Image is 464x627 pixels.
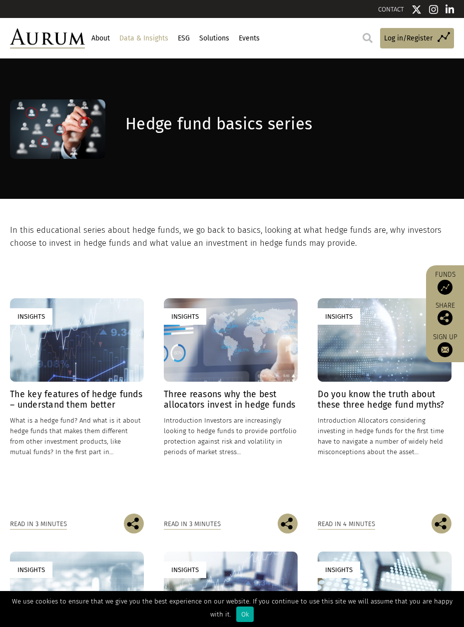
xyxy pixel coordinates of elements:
div: Share [431,302,459,325]
div: Insights [10,308,52,325]
div: Insights [10,562,52,578]
div: Insights [164,308,206,325]
img: Aurum [10,28,85,49]
a: ESG [176,30,191,47]
div: Read in 4 minutes [318,519,375,530]
a: Insights Three reasons why the best allocators invest in hedge funds Introduction Investors are i... [164,298,298,514]
img: Instagram icon [429,4,438,14]
div: Read in 3 minutes [10,519,67,530]
img: search.svg [363,33,373,43]
a: Insights The key features of hedge funds – understand them better What is a hedge fund? And what ... [10,298,144,514]
img: Share this post [438,310,453,325]
h4: Do you know the truth about these three hedge fund myths? [318,389,452,410]
div: Insights [318,308,360,325]
p: In this educational series about hedge funds, we go back to basics, looking at what hedge funds a... [10,224,452,250]
img: Share this post [278,514,298,534]
h1: Hedge fund basics series [125,114,452,134]
a: Data & Insights [118,30,169,47]
img: Share this post [432,514,452,534]
a: Solutions [198,30,230,47]
a: CONTACT [378,5,404,13]
img: Share this post [124,514,144,534]
span: Log in/Register [384,33,433,44]
a: Funds [431,270,459,295]
a: Sign up [431,333,459,357]
a: About [90,30,111,47]
img: Linkedin icon [446,4,455,14]
div: Insights [164,562,206,578]
a: Insights Do you know the truth about these three hedge fund myths? Introduction Allocators consid... [318,298,452,514]
img: Access Funds [438,280,453,295]
img: Twitter icon [412,4,422,14]
h4: The key features of hedge funds – understand them better [10,389,144,410]
div: Insights [318,562,360,578]
img: Sign up to our newsletter [438,342,453,357]
p: Introduction Investors are increasingly looking to hedge funds to provide portfolio protection ag... [164,415,298,458]
p: Introduction Allocators considering investing in hedge funds for the first time have to navigate ... [318,415,452,458]
div: Read in 3 minutes [164,519,221,530]
a: Events [237,30,261,47]
a: Log in/Register [380,28,454,48]
div: Ok [236,607,254,622]
h4: Three reasons why the best allocators invest in hedge funds [164,389,298,410]
p: What is a hedge fund? And what is it about hedge funds that makes them different from other inves... [10,415,144,458]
